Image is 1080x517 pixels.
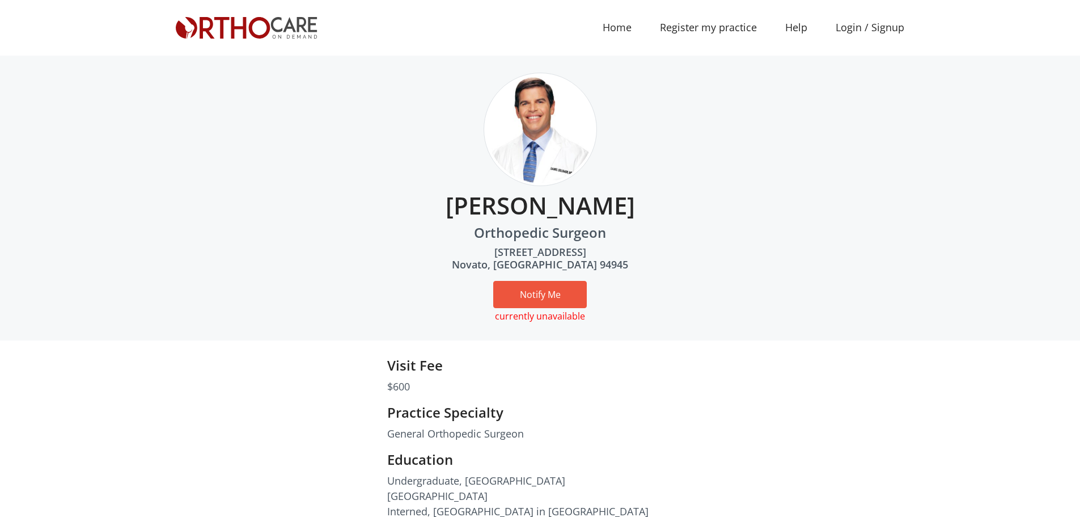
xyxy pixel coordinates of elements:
[387,379,693,394] p: $600
[176,225,904,241] h5: Orthopedic Surgeon
[493,281,587,308] button: Notify Me
[821,20,918,35] a: Login / Signup
[646,15,771,40] a: Register my practice
[771,15,821,40] a: Help
[588,15,646,40] a: Home
[176,186,904,220] h3: [PERSON_NAME]
[387,452,693,468] h5: Education
[484,73,597,186] img: 1539645784_daniel-solomon-md.png
[387,426,693,442] p: General Orthopedic Surgeon
[176,246,904,271] h6: [STREET_ADDRESS] Novato, [GEOGRAPHIC_DATA] 94945
[387,358,693,374] h5: Visit Fee
[495,309,585,323] label: currently unavailable
[387,405,693,421] h5: Practice Specialty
